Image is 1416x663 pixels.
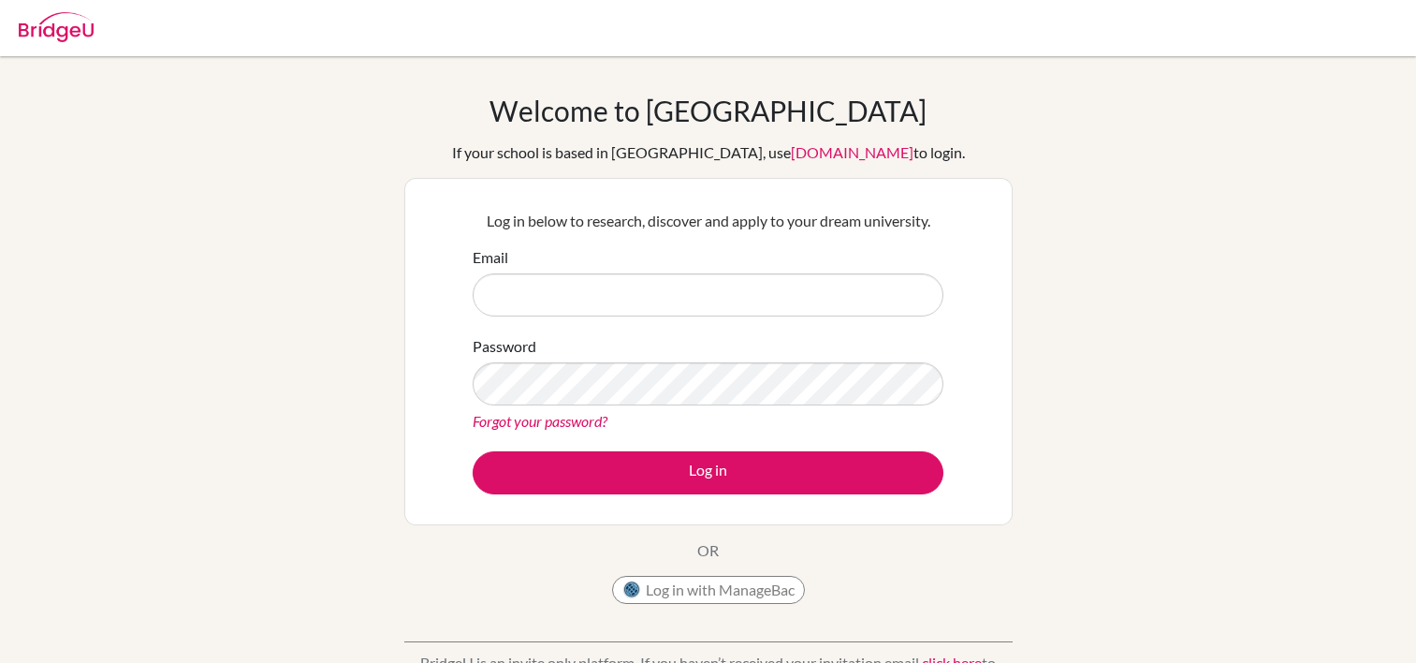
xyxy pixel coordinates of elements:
[697,539,719,562] p: OR
[452,141,965,164] div: If your school is based in [GEOGRAPHIC_DATA], use to login.
[473,335,536,358] label: Password
[473,412,607,430] a: Forgot your password?
[473,246,508,269] label: Email
[473,210,943,232] p: Log in below to research, discover and apply to your dream university.
[489,94,927,127] h1: Welcome to [GEOGRAPHIC_DATA]
[473,451,943,494] button: Log in
[791,143,913,161] a: [DOMAIN_NAME]
[19,12,94,42] img: Bridge-U
[612,576,805,604] button: Log in with ManageBac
